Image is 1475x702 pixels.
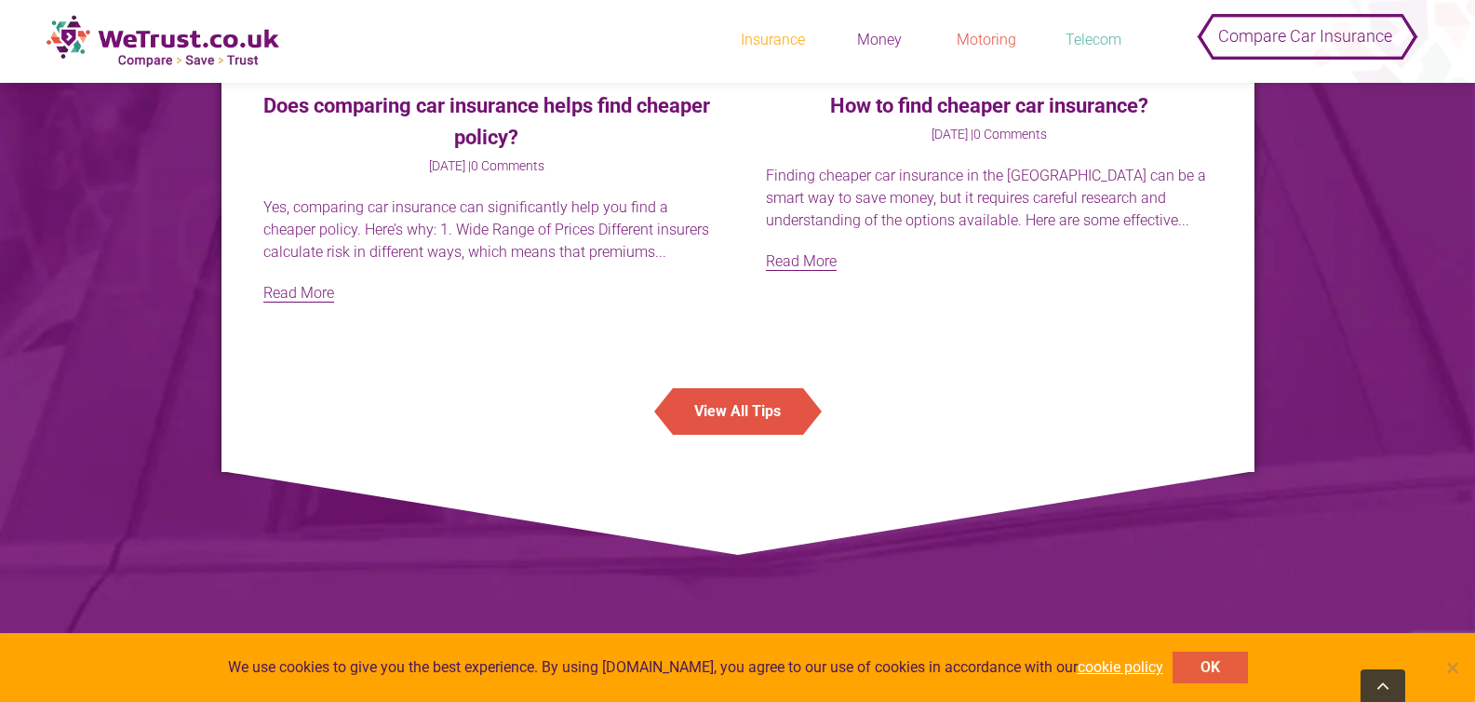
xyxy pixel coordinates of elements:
img: new-logo.png [47,15,279,68]
button: OK [1173,652,1248,683]
button: Compare Car Insurance [1205,9,1405,47]
button: View All Tips [673,388,803,435]
a: cookie policy [1078,658,1163,676]
div: Money [833,30,926,50]
a: 0 Comments [471,158,544,173]
a: 0 Comments [973,127,1047,142]
a: View All Tips [221,388,1254,435]
span: Compare Car Insurance [1218,13,1392,59]
span: No [1442,658,1461,677]
div: Telecom [1047,30,1140,50]
h4: How to find cheaper car insurance? [766,90,1213,122]
div: Motoring [940,30,1033,50]
p: Finding cheaper car insurance in the [GEOGRAPHIC_DATA] can be a smart way to save money, but it r... [766,165,1213,232]
p: Yes, comparing car insurance can significantly help you find a cheaper policy. Here’s why: 1. Wid... [263,196,710,263]
span: We use cookies to give you the best experience. By using [DOMAIN_NAME], you agree to our use of c... [228,657,1163,678]
h4: Does comparing car insurance helps find cheaper policy? [263,90,710,154]
p: [DATE] | [263,154,710,178]
p: [DATE] | [766,122,1213,146]
a: Read More [766,252,837,271]
div: Insurance [726,30,819,50]
a: Read More [263,284,334,303]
